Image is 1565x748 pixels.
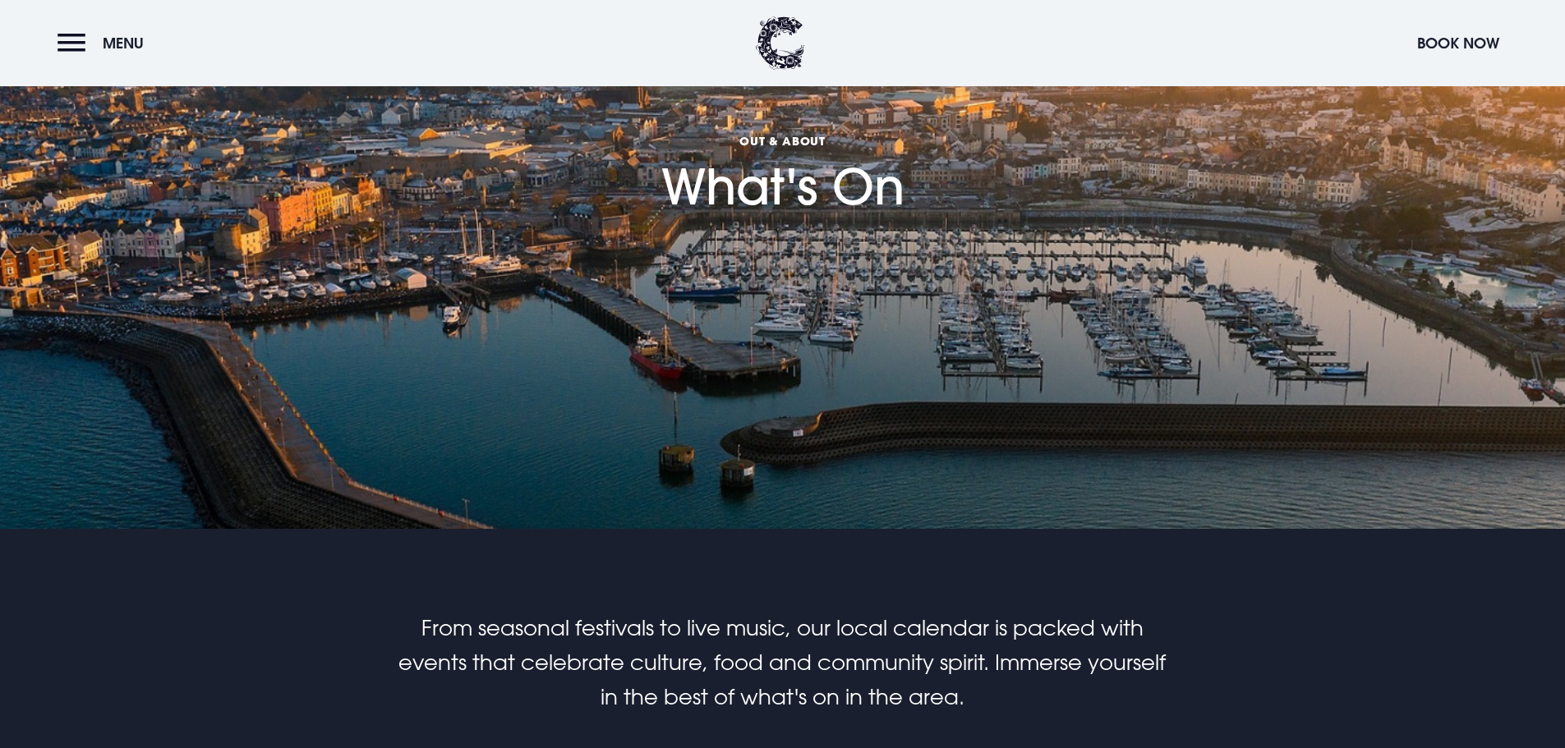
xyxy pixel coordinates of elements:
[661,133,904,149] span: OUT & ABOUT
[1409,25,1507,61] button: Book Now
[756,16,805,70] img: Clandeboye Lodge
[58,25,152,61] button: Menu
[661,40,904,216] h1: What's On
[391,611,1173,714] p: From seasonal festivals to live music, our local calendar is packed with events that celebrate cu...
[103,34,144,53] span: Menu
